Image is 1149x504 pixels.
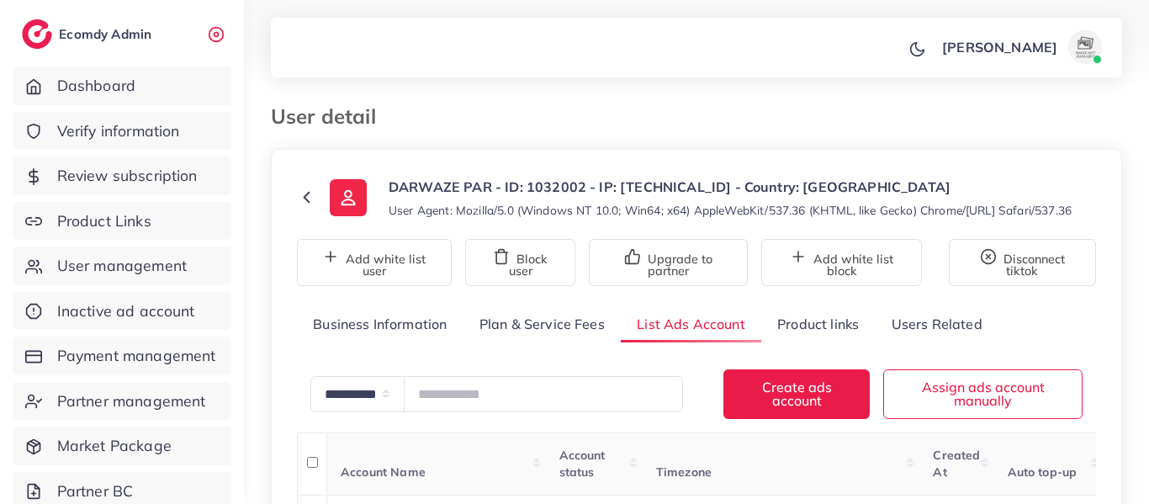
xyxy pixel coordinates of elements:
a: Product Links [13,202,231,241]
span: Inactive ad account [57,300,195,322]
span: Partner BC [57,480,134,502]
span: Payment management [57,345,216,367]
button: Block user [465,239,575,286]
a: Payment management [13,337,231,375]
a: [PERSON_NAME]avatar [933,30,1109,64]
span: Auto top-up [1008,464,1078,480]
span: Account status [559,448,606,480]
img: logo [22,19,52,49]
a: Product links [761,306,875,342]
button: Add white list block [761,239,922,286]
button: Upgrade to partner [589,239,748,286]
span: Created At [933,448,980,480]
p: [PERSON_NAME] [942,37,1057,57]
h2: Ecomdy Admin [59,26,156,42]
button: Assign ads account manually [883,369,1083,419]
span: Dashboard [57,75,135,97]
a: Business Information [297,306,463,342]
a: logoEcomdy Admin [22,19,156,49]
a: Inactive ad account [13,292,231,331]
h3: User detail [271,104,389,129]
a: Dashboard [13,66,231,105]
a: Plan & Service Fees [463,306,621,342]
span: Product Links [57,210,151,232]
span: Partner management [57,390,206,412]
small: User Agent: Mozilla/5.0 (Windows NT 10.0; Win64; x64) AppleWebKit/537.36 (KHTML, like Gecko) Chro... [389,202,1072,219]
p: DARWAZE PAR - ID: 1032002 - IP: [TECHNICAL_ID] - Country: [GEOGRAPHIC_DATA] [389,177,1072,197]
button: Disconnect tiktok [949,239,1096,286]
img: ic-user-info.36bf1079.svg [330,179,367,216]
a: Market Package [13,427,231,465]
span: Account Name [341,464,426,480]
a: User management [13,247,231,285]
button: Add white list user [297,239,452,286]
a: Users Related [875,306,998,342]
a: Verify information [13,112,231,151]
button: Create ads account [723,369,870,419]
span: Timezone [656,464,712,480]
span: Review subscription [57,165,198,187]
a: Review subscription [13,157,231,195]
span: User management [57,255,187,277]
a: List Ads Account [621,306,761,342]
span: Market Package [57,435,172,457]
a: Partner management [13,382,231,421]
span: Verify information [57,120,180,142]
img: avatar [1068,30,1102,64]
